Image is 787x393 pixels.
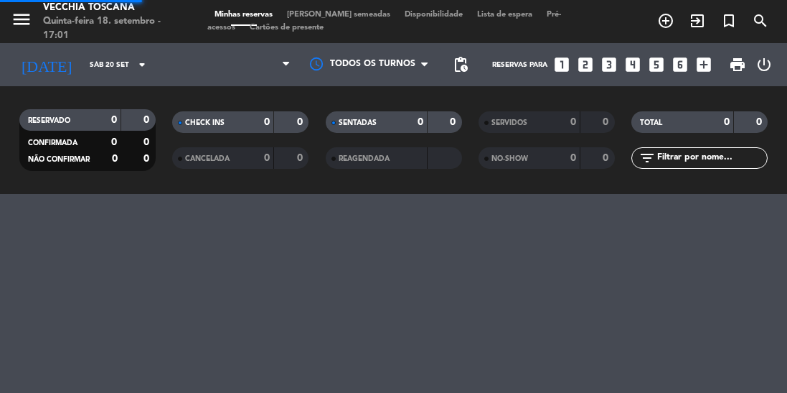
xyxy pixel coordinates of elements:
[492,61,547,69] span: Reservas para
[576,55,595,74] i: looks_two
[755,56,773,73] i: power_settings_new
[28,139,77,147] span: CONFIRMADA
[185,119,225,126] span: CHECK INS
[339,155,390,162] span: REAGENDADA
[185,155,230,162] span: CANCELADA
[297,153,306,163] strong: 0
[491,119,527,126] span: SERVIDOS
[623,55,642,74] i: looks_4
[397,11,470,19] span: Disponibilidade
[418,117,423,127] strong: 0
[552,55,571,74] i: looks_one
[450,117,458,127] strong: 0
[112,154,118,164] strong: 0
[11,50,83,80] i: [DATE]
[207,11,280,19] span: Minhas reservas
[297,117,306,127] strong: 0
[600,55,618,74] i: looks_3
[111,137,117,147] strong: 0
[28,117,70,124] span: RESERVADO
[656,150,767,166] input: Filtrar por nome...
[242,24,331,32] span: Cartões de presente
[720,12,737,29] i: turned_in_not
[339,119,377,126] span: SENTADAS
[671,55,689,74] i: looks_6
[143,137,152,147] strong: 0
[280,11,397,19] span: [PERSON_NAME] semeadas
[603,153,611,163] strong: 0
[724,117,730,127] strong: 0
[452,56,469,73] span: pending_actions
[143,115,152,125] strong: 0
[264,153,270,163] strong: 0
[752,12,769,29] i: search
[647,55,666,74] i: looks_5
[756,117,765,127] strong: 0
[694,55,713,74] i: add_box
[638,149,656,167] i: filter_list
[689,12,706,29] i: exit_to_app
[143,154,152,164] strong: 0
[729,56,746,73] span: print
[640,119,662,126] span: TOTAL
[43,1,186,15] div: Vecchia Toscana
[264,117,270,127] strong: 0
[11,9,32,35] button: menu
[11,9,32,30] i: menu
[111,115,117,125] strong: 0
[28,156,90,163] span: NÃO CONFIRMAR
[603,117,611,127] strong: 0
[470,11,539,19] span: Lista de espera
[657,12,674,29] i: add_circle_outline
[752,43,776,86] div: LOG OUT
[570,117,576,127] strong: 0
[133,56,151,73] i: arrow_drop_down
[43,14,186,42] div: Quinta-feira 18. setembro - 17:01
[570,153,576,163] strong: 0
[491,155,528,162] span: NO-SHOW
